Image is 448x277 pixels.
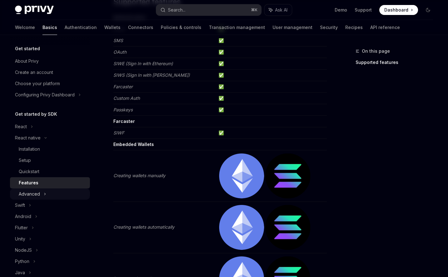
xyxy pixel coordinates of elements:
[15,110,57,118] h5: Get started by SDK
[113,142,154,147] strong: Embedded Wallets
[423,5,433,15] button: Toggle dark mode
[113,61,173,66] em: SIWE (Sign In with Ethereum)
[15,269,25,276] div: Java
[42,20,57,35] a: Basics
[19,157,31,164] div: Setup
[275,7,288,13] span: Ask AI
[265,153,310,198] img: solana.png
[15,6,54,14] img: dark logo
[15,235,25,243] div: Unity
[113,130,124,135] em: SIWF
[113,173,165,178] em: Creating wallets manually
[10,177,90,188] a: Features
[370,20,400,35] a: API reference
[113,49,126,55] em: OAuth
[362,47,390,55] span: On this page
[216,127,327,139] td: ✅
[19,190,40,198] div: Advanced
[216,35,327,46] td: ✅
[216,81,327,93] td: ✅
[168,6,185,14] div: Search...
[15,258,29,265] div: Python
[113,224,175,230] em: Creating wallets automatically
[216,58,327,70] td: ✅
[19,168,39,175] div: Quickstart
[15,45,40,52] h5: Get started
[219,205,264,250] img: ethereum.png
[113,38,123,43] em: SMS
[113,84,133,89] em: Farcaster
[384,7,408,13] span: Dashboard
[265,205,310,250] img: solana.png
[216,104,327,116] td: ✅
[345,20,363,35] a: Recipes
[209,20,265,35] a: Transaction management
[15,69,53,76] div: Create an account
[251,7,258,12] span: ⌘ K
[15,134,41,142] div: React native
[335,7,347,13] a: Demo
[10,56,90,67] a: About Privy
[19,145,40,153] div: Installation
[216,70,327,81] td: ✅
[113,107,133,112] em: Passkeys
[320,20,338,35] a: Security
[15,224,28,231] div: Flutter
[216,46,327,58] td: ✅
[355,7,372,13] a: Support
[10,166,90,177] a: Quickstart
[15,20,35,35] a: Welcome
[10,155,90,166] a: Setup
[10,78,90,89] a: Choose your platform
[128,20,153,35] a: Connectors
[10,143,90,155] a: Installation
[219,153,264,198] img: ethereum.png
[15,80,60,87] div: Choose your platform
[15,123,27,130] div: React
[15,202,25,209] div: Swift
[15,91,75,99] div: Configuring Privy Dashboard
[104,20,121,35] a: Wallets
[19,179,38,187] div: Features
[113,119,135,124] strong: Farcaster
[379,5,418,15] a: Dashboard
[113,95,140,101] em: Custom Auth
[216,93,327,104] td: ✅
[113,72,190,78] em: SIWS (Sign In with [PERSON_NAME])
[356,57,438,67] a: Supported features
[15,246,32,254] div: NodeJS
[15,57,39,65] div: About Privy
[264,4,292,16] button: Ask AI
[273,20,313,35] a: User management
[156,4,262,16] button: Search...⌘K
[10,67,90,78] a: Create an account
[161,20,201,35] a: Policies & controls
[15,213,31,220] div: Android
[65,20,97,35] a: Authentication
